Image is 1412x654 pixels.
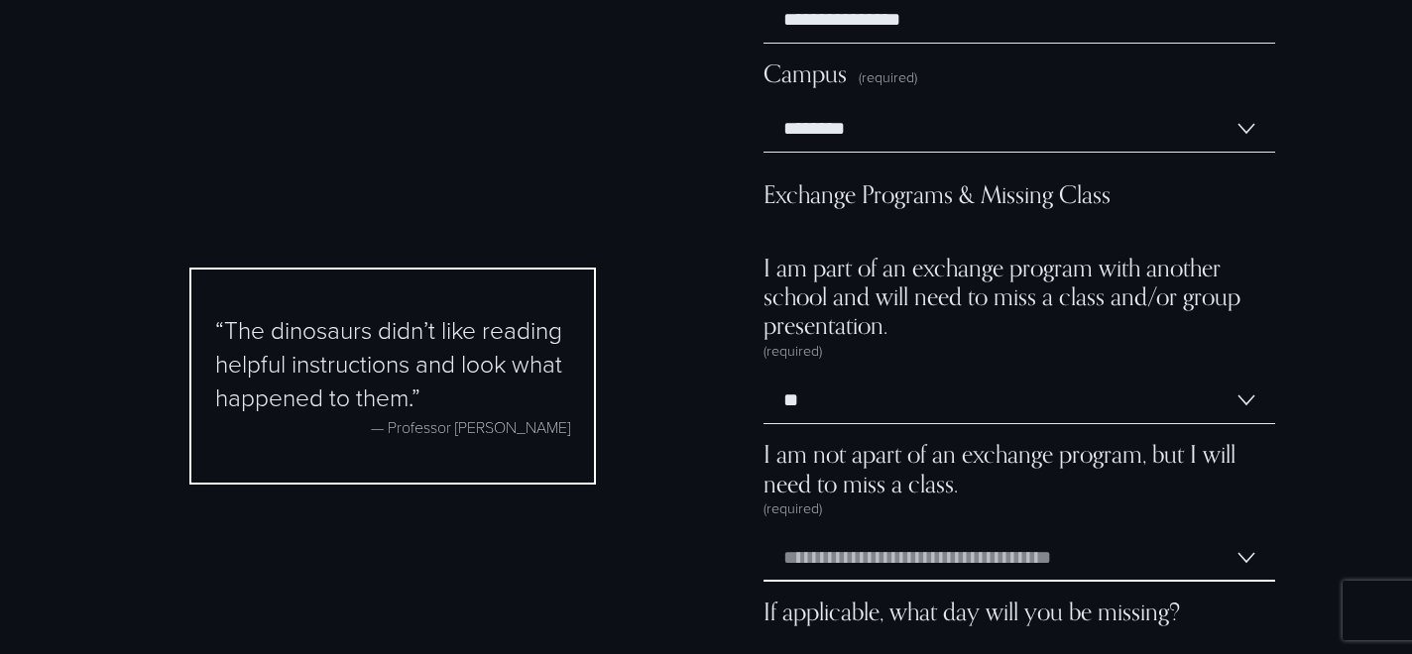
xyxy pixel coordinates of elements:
span: I am not apart of an exchange program, but I will need to miss a class. [764,440,1275,498]
span: If applicable, what day will you be missing? [764,598,1180,626]
span: I am part of an exchange program with another school and will need to miss a class and/or group p... [764,254,1275,341]
figcaption: — Professor [PERSON_NAME] [215,415,569,439]
div: Exchange Programs & Missing Class [764,180,1275,225]
select: I am part of an exchange program with another school and will need to miss a class and/or group p... [764,377,1275,424]
span: “ [215,313,224,346]
select: Campus [764,105,1275,153]
blockquote: The dinosaurs didn’t like reading helpful instructions and look what happened to them. [215,313,569,415]
span: (required) [859,67,917,87]
span: (required) [764,498,822,518]
span: Campus [764,59,847,88]
span: (required) [764,341,822,361]
select: I am not apart of an exchange program, but I will need to miss a class. [764,534,1275,582]
span: ” [412,381,420,413]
